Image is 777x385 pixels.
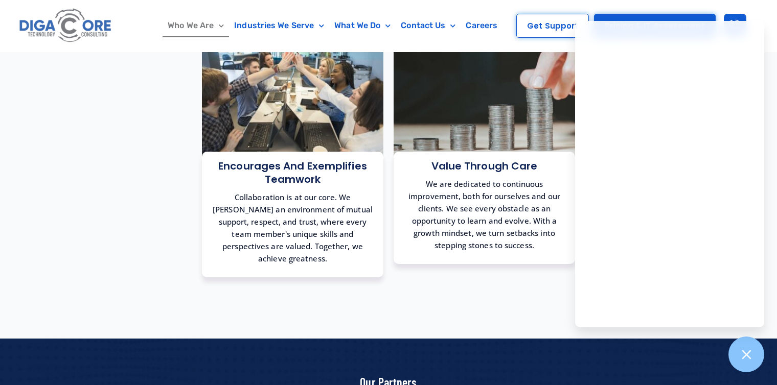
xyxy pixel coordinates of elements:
iframe: Chatgenie Messenger [575,21,764,327]
a: Value through Care We are dedicated to continuous improvement, both for ourselves and our clients... [394,152,575,264]
a: What We Do [329,14,396,37]
p: Collaboration is at our core. We [PERSON_NAME] an environment of mutual support, respect, and tru... [210,191,376,264]
a: Get Support [516,14,589,38]
nav: Menu [156,14,509,37]
h3: Encourages and Exemplifies Teamwork [210,159,376,186]
p: We are dedicated to continuous improvement, both for ourselves and our clients. We see every obst... [401,178,567,251]
a: Encourages and Exemplifies Teamwork Collaboration is at our core. We [PERSON_NAME] an environment... [202,152,383,277]
h3: Value through Care [401,159,567,173]
a: Who We Are [163,14,229,37]
a: Careers [461,14,502,37]
a: Pricing & IT Assessment [594,14,715,38]
img: Encourages and Exemplifies Teamwork [202,14,383,167]
img: Value through Care [394,14,575,167]
a: Industries We Serve [229,14,329,37]
img: Digacore logo 1 [17,5,115,46]
a: Contact Us [396,14,461,37]
span: Get Support [527,22,578,30]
